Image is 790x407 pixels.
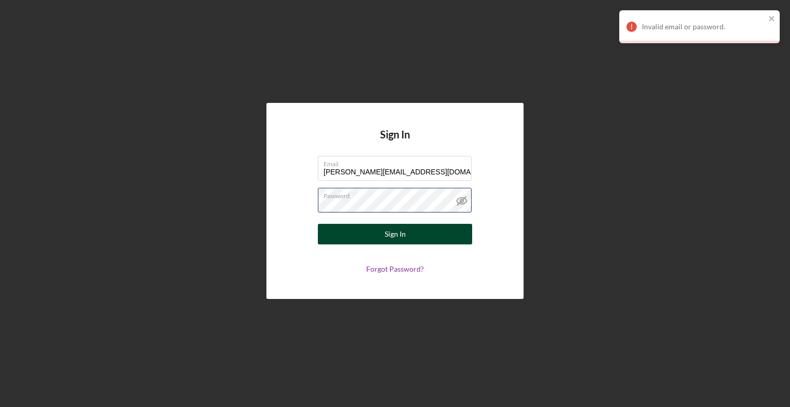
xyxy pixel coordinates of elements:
button: Sign In [318,224,472,244]
a: Forgot Password? [366,264,424,273]
h4: Sign In [380,129,410,156]
button: close [768,14,776,24]
label: Password [324,188,472,200]
div: Sign In [385,224,406,244]
div: Invalid email or password. [642,23,765,31]
label: Email [324,156,472,168]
